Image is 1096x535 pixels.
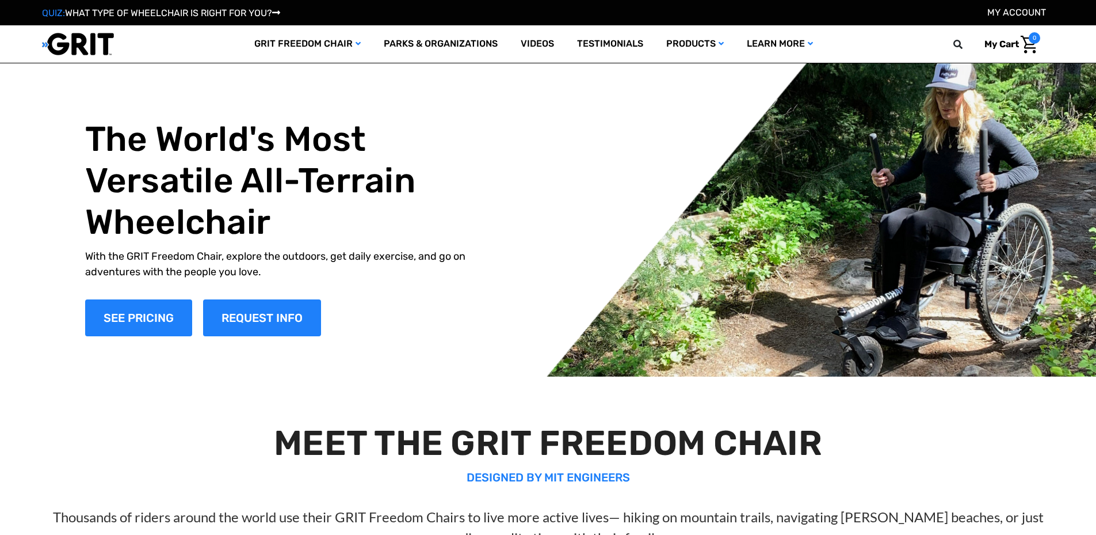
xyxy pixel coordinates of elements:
h1: The World's Most Versatile All-Terrain Wheelchair [85,119,491,243]
a: Slide number 1, Request Information [203,299,321,336]
img: GRIT All-Terrain Wheelchair and Mobility Equipment [42,32,114,56]
a: Shop Now [85,299,192,336]
a: Learn More [735,25,824,63]
a: QUIZ:WHAT TYPE OF WHEELCHAIR IS RIGHT FOR YOU? [42,7,280,18]
span: My Cart [984,39,1019,50]
p: DESIGNED BY MIT ENGINEERS [28,469,1069,486]
img: Cart [1021,36,1037,54]
a: Parks & Organizations [372,25,509,63]
p: With the GRIT Freedom Chair, explore the outdoors, get daily exercise, and go on adventures with ... [85,249,491,280]
h2: MEET THE GRIT FREEDOM CHAIR [28,423,1069,464]
a: Videos [509,25,566,63]
span: QUIZ: [42,7,65,18]
input: Search [958,32,976,56]
a: Cart with 0 items [976,32,1040,56]
a: Products [655,25,735,63]
a: Account [987,7,1046,18]
a: Testimonials [566,25,655,63]
a: GRIT Freedom Chair [243,25,372,63]
span: 0 [1029,32,1040,44]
